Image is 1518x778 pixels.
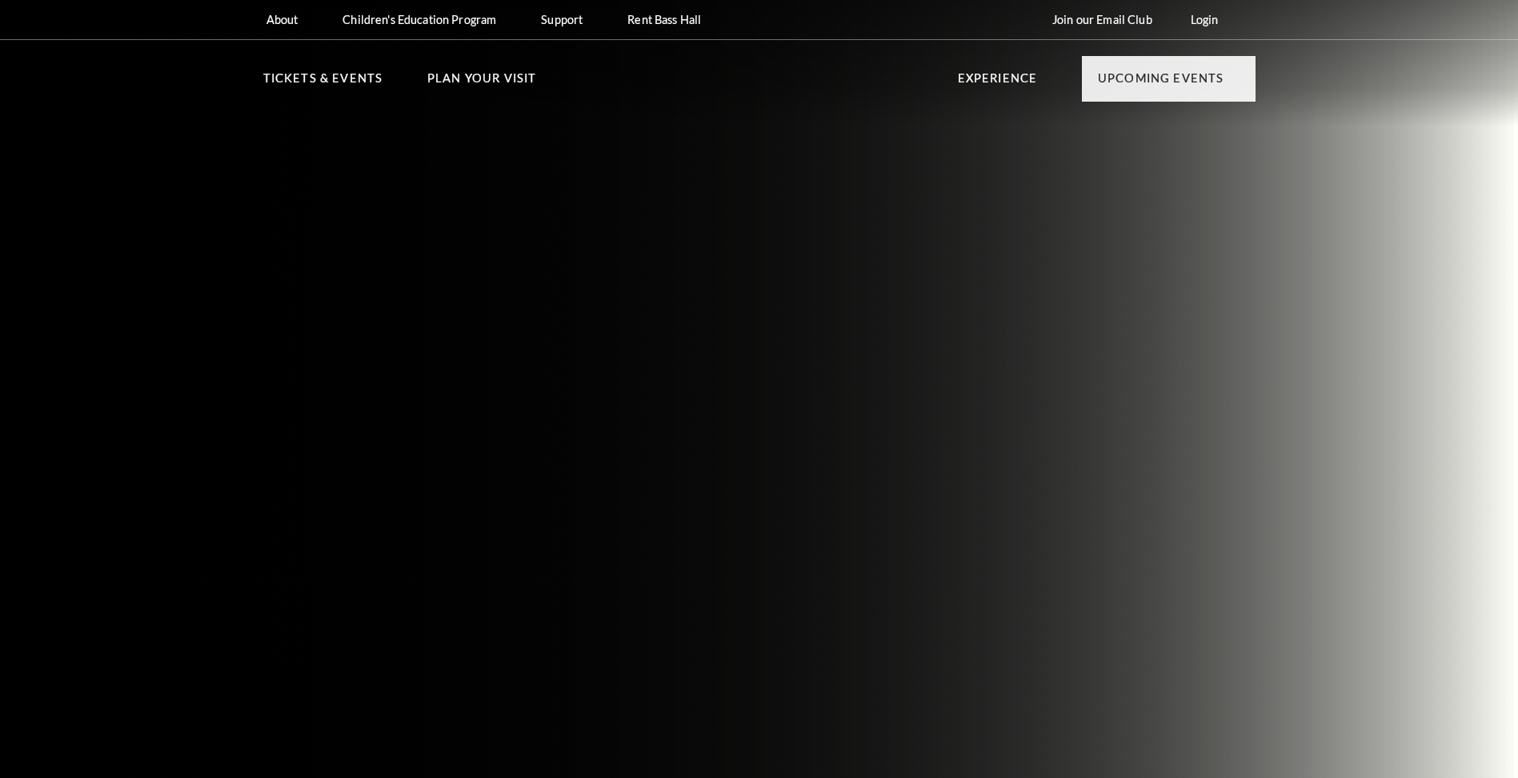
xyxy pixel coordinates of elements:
[342,13,496,26] p: Children's Education Program
[1098,69,1224,98] p: Upcoming Events
[541,13,583,26] p: Support
[627,13,701,26] p: Rent Bass Hall
[427,69,537,98] p: Plan Your Visit
[263,69,383,98] p: Tickets & Events
[958,69,1038,98] p: Experience
[266,13,298,26] p: About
